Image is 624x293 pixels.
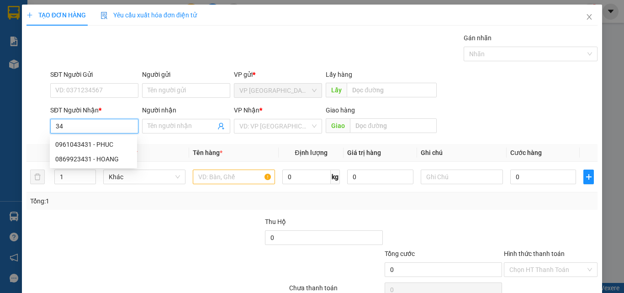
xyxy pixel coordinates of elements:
[295,149,327,156] span: Định lượng
[326,83,347,97] span: Lấy
[586,13,593,21] span: close
[347,149,381,156] span: Giá trị hàng
[347,170,413,184] input: 0
[30,196,242,206] div: Tổng: 1
[26,12,33,18] span: plus
[55,139,132,149] div: 0961043431 - PHUC
[421,170,503,184] input: Ghi Chú
[217,123,225,130] span: user-add
[50,69,138,80] div: SĐT Người Gửi
[234,107,259,114] span: VP Nhận
[234,69,322,80] div: VP gửi
[50,137,137,152] div: 0961043431 - PHUC
[385,250,415,257] span: Tổng cước
[583,170,594,184] button: plus
[100,11,197,19] span: Yêu cầu xuất hóa đơn điện tử
[510,149,542,156] span: Cước hàng
[55,154,132,164] div: 0869923431 - HOANG
[576,5,602,30] button: Close
[265,218,286,225] span: Thu Hộ
[584,173,593,181] span: plus
[50,152,137,166] div: 0869923431 - HOANG
[504,250,565,257] label: Hình thức thanh toán
[464,34,492,42] label: Gán nhãn
[109,170,180,184] span: Khác
[331,170,340,184] span: kg
[326,71,352,78] span: Lấy hàng
[326,118,350,133] span: Giao
[50,105,138,115] div: SĐT Người Nhận
[417,144,507,162] th: Ghi chú
[193,170,275,184] input: VD: Bàn, Ghế
[193,149,222,156] span: Tên hàng
[326,107,355,114] span: Giao hàng
[350,118,437,133] input: Dọc đường
[347,83,437,97] input: Dọc đường
[100,12,108,19] img: icon
[239,84,317,97] span: VP Sài Gòn
[142,69,230,80] div: Người gửi
[30,170,45,184] button: delete
[142,105,230,115] div: Người nhận
[26,11,86,19] span: TẠO ĐƠN HÀNG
